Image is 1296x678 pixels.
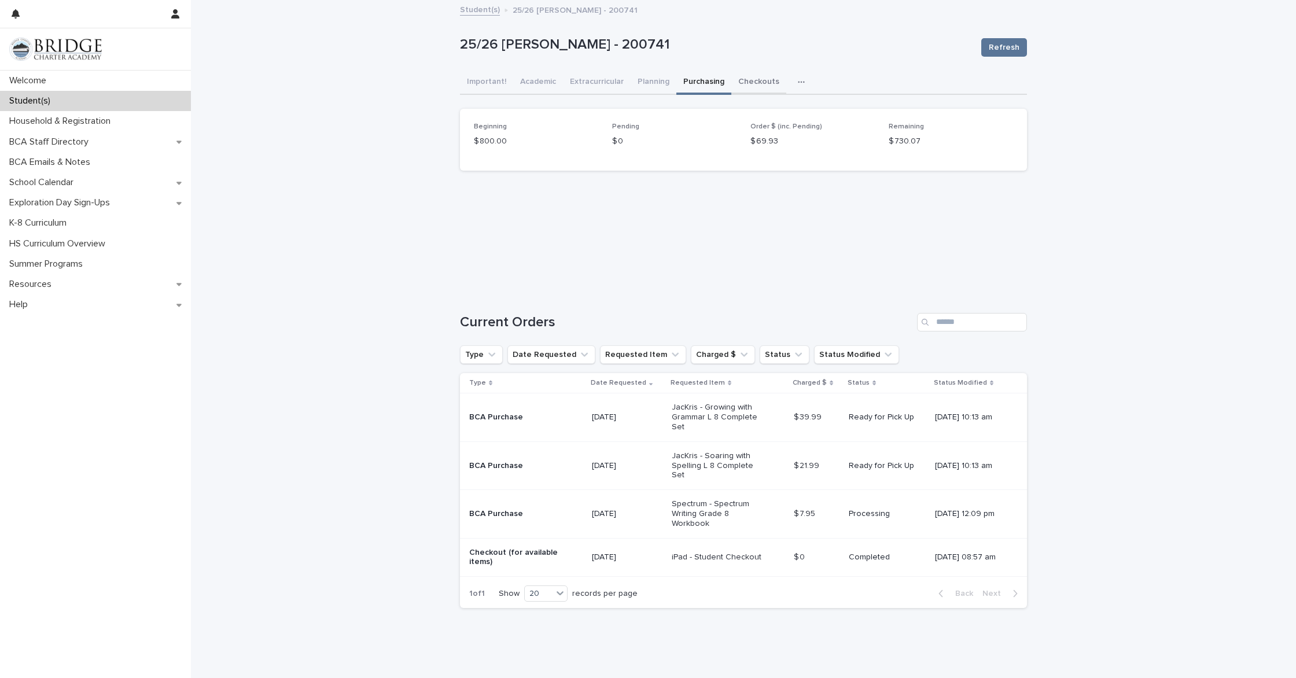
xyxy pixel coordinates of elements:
[5,218,76,229] p: K-8 Curriculum
[672,499,768,528] p: Spectrum - Spectrum Writing Grade 8 Workbook
[5,238,115,249] p: HS Curriculum Overview
[672,552,768,562] p: iPad - Student Checkout
[612,135,737,148] p: $ 0
[5,75,56,86] p: Welcome
[460,580,494,608] p: 1 of 1
[469,548,566,568] p: Checkout (for available items)
[5,279,61,290] p: Resources
[460,393,1027,441] tr: BCA Purchase[DATE]JacKris - Growing with Grammar L 8 Complete Set$ 39.99$ 39.99 Ready for Pick Up...
[935,461,1008,471] p: [DATE] 10:13 am
[794,507,818,519] p: $ 7.95
[469,509,566,519] p: BCA Purchase
[849,552,926,562] p: Completed
[5,137,98,148] p: BCA Staff Directory
[5,259,92,270] p: Summer Programs
[460,36,972,53] p: 25/26 [PERSON_NAME] - 200741
[849,461,926,471] p: Ready for Pick Up
[848,377,870,389] p: Status
[460,2,500,16] a: Student(s)
[469,377,486,389] p: Type
[600,345,686,364] button: Requested Item
[460,345,503,364] button: Type
[507,345,595,364] button: Date Requested
[5,157,100,168] p: BCA Emails & Notes
[814,345,899,364] button: Status Modified
[513,71,563,95] button: Academic
[9,38,102,61] img: V1C1m3IdTEidaUdm9Hs0
[5,299,37,310] p: Help
[5,95,60,106] p: Student(s)
[460,314,912,331] h1: Current Orders
[631,71,676,95] button: Planning
[460,71,513,95] button: Important!
[572,589,638,599] p: records per page
[793,377,827,389] p: Charged $
[563,71,631,95] button: Extracurricular
[934,377,987,389] p: Status Modified
[672,403,768,432] p: JacKris - Growing with Grammar L 8 Complete Set
[978,588,1027,599] button: Next
[935,412,1008,422] p: [DATE] 10:13 am
[474,135,598,148] p: $ 800.00
[460,441,1027,489] tr: BCA Purchase[DATE]JacKris - Soaring with Spelling L 8 Complete Set$ 21.99$ 21.99 Ready for Pick U...
[592,461,662,471] p: [DATE]
[889,135,1013,148] p: $ 730.07
[676,71,731,95] button: Purchasing
[525,588,553,600] div: 20
[948,589,973,598] span: Back
[691,345,755,364] button: Charged $
[592,552,662,562] p: [DATE]
[513,3,638,16] p: 25/26 [PERSON_NAME] - 200741
[499,589,520,599] p: Show
[672,451,768,480] p: JacKris - Soaring with Spelling L 8 Complete Set
[592,509,662,519] p: [DATE]
[981,38,1027,57] button: Refresh
[469,412,566,422] p: BCA Purchase
[849,509,926,519] p: Processing
[469,461,566,471] p: BCA Purchase
[5,116,120,127] p: Household & Registration
[794,550,807,562] p: $ 0
[731,71,786,95] button: Checkouts
[935,509,1008,519] p: [DATE] 12:09 pm
[929,588,978,599] button: Back
[671,377,725,389] p: Requested Item
[794,410,824,422] p: $ 39.99
[889,123,924,130] span: Remaining
[982,589,1008,598] span: Next
[592,412,662,422] p: [DATE]
[474,123,507,130] span: Beginning
[794,459,822,471] p: $ 21.99
[989,42,1019,53] span: Refresh
[760,345,809,364] button: Status
[750,135,875,148] p: $ 69.93
[5,197,119,208] p: Exploration Day Sign-Ups
[460,490,1027,538] tr: BCA Purchase[DATE]Spectrum - Spectrum Writing Grade 8 Workbook$ 7.95$ 7.95 Processing[DATE] 12:09 pm
[460,538,1027,577] tr: Checkout (for available items)[DATE]iPad - Student Checkout$ 0$ 0 Completed[DATE] 08:57 am
[591,377,646,389] p: Date Requested
[935,552,1008,562] p: [DATE] 08:57 am
[849,412,926,422] p: Ready for Pick Up
[917,313,1027,331] input: Search
[5,177,83,188] p: School Calendar
[612,123,639,130] span: Pending
[750,123,822,130] span: Order $ (inc. Pending)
